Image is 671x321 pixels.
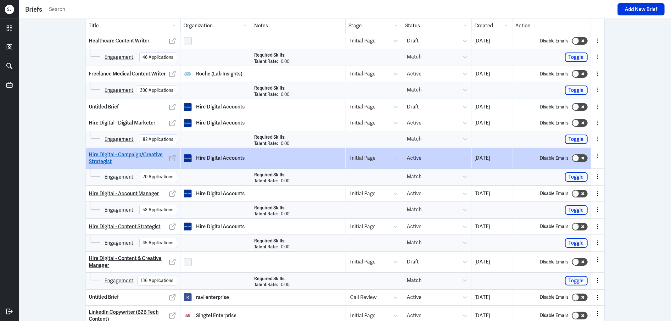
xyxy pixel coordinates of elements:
[196,119,245,127] p: Hire Digital Accounts
[25,5,42,14] div: Briefs
[89,37,150,44] a: Healthcare Content Writer
[618,3,665,15] button: Add New Brief
[196,190,245,197] p: Hire Digital Accounts
[475,154,509,162] p: [DATE]
[184,293,192,301] img: ravi enterprise
[184,190,192,197] img: Hire Digital Accounts
[254,141,278,147] p: Talent Rate:
[254,58,278,65] p: Talent Rate:
[565,238,588,248] button: Toggle
[565,172,588,182] button: Toggle
[540,38,569,44] label: Disable Emails
[540,312,569,319] label: Disable Emails
[105,136,134,143] a: Engagement
[251,19,345,33] div: Notes
[184,103,192,111] img: Hire Digital Accounts
[254,178,278,184] p: Talent Rate:
[89,294,119,301] a: Untitled Brief
[475,312,509,319] p: [DATE]
[475,223,509,230] p: [DATE]
[565,276,588,285] button: Toggle
[475,70,509,78] p: [DATE]
[540,294,569,301] label: Disable Emails
[254,52,286,58] p: Required Skills:
[89,223,161,230] a: Hire Digital - Content Strategist
[143,207,174,213] div: 58 Applications
[105,86,134,94] a: Engagement
[89,103,119,110] a: Untitled Brief
[196,223,245,230] p: Hire Digital Accounts
[105,173,134,181] a: Engagement
[143,240,174,246] div: 45 Applications
[254,211,278,217] p: Talent Rate:
[5,5,14,14] div: S J
[196,70,243,78] p: Roche (Lab Insights)
[184,70,192,78] img: Roche (Lab Insights)
[540,104,569,110] label: Disable Emails
[565,53,588,62] button: Toggle
[105,206,134,214] a: Engagement
[475,190,509,197] p: [DATE]
[184,223,192,230] img: Hire Digital Accounts
[281,244,290,250] p: 0.00
[254,276,286,282] p: Required Skills:
[540,155,569,162] label: Disable Emails
[540,223,569,230] label: Disable Emails
[48,5,614,14] input: Search
[471,19,512,33] div: Created
[105,239,134,247] a: Engagement
[540,190,569,197] label: Disable Emails
[140,87,174,94] div: 300 Applications
[475,37,509,45] p: [DATE]
[89,119,156,126] a: Hire Digital - Digital Marketer
[540,71,569,77] label: Disable Emails
[254,91,278,98] p: Talent Rate:
[281,282,290,288] p: 0.00
[89,151,168,165] a: Hire Digital - Campaign/Creative Strategist
[254,244,278,250] p: Talent Rate:
[475,119,509,127] p: [DATE]
[254,134,286,141] p: Required Skills:
[196,312,237,319] p: Singtel Enterprise
[281,178,290,184] p: 0.00
[254,238,286,244] p: Required Skills:
[254,172,286,178] p: Required Skills:
[105,53,134,61] a: Engagement
[180,19,251,33] div: Organization
[184,119,192,127] img: Hire Digital Accounts
[565,205,588,215] button: Toggle
[196,154,245,162] p: Hire Digital Accounts
[143,136,174,143] div: 82 Applications
[281,211,290,217] p: 0.00
[345,19,402,33] div: Stage
[184,154,192,162] img: Hire Digital Accounts
[196,103,245,111] p: Hire Digital Accounts
[86,19,180,33] div: Title
[143,174,174,180] div: 70 Applications
[540,259,569,265] label: Disable Emails
[475,103,509,111] p: [DATE]
[254,205,286,211] p: Required Skills:
[89,255,168,269] a: Hire Digital - Content & Creative Manager
[281,58,290,65] p: 0.00
[184,312,192,319] img: Singtel Enterprise
[89,70,166,77] a: Freelance Medical Content Writer
[512,19,591,33] div: Action
[565,86,588,95] button: Toggle
[143,54,174,61] div: 46 Applications
[540,120,569,126] label: Disable Emails
[141,277,174,284] div: 136 Applications
[89,190,159,197] a: Hire Digital - Account Manager
[565,135,588,144] button: Toggle
[281,141,290,147] p: 0.00
[281,91,290,98] p: 0.00
[254,85,286,91] p: Required Skills:
[105,277,134,285] a: Engagement
[475,258,509,266] p: [DATE]
[402,19,471,33] div: Status
[475,294,509,301] p: [DATE]
[196,294,229,301] p: ravi enterprise
[254,282,278,288] p: Talent Rate:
